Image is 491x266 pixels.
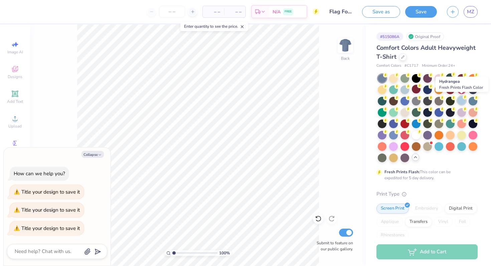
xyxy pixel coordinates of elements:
div: Original Proof [406,32,444,41]
div: Enter quantity to see the price. [180,22,248,31]
div: Title your design to save it [21,225,80,232]
span: – – [207,8,220,15]
label: Submit to feature on our public gallery. [313,240,353,252]
div: Vinyl [434,217,453,227]
span: Comfort Colors [376,63,401,69]
span: N/A [273,8,281,15]
span: # C1717 [404,63,419,69]
div: Applique [376,217,403,227]
strong: Fresh Prints Flash: [384,169,420,175]
input: – – [159,6,185,18]
span: Fresh Prints Flash Color [439,85,483,90]
div: Print Type [376,190,478,198]
div: # 515086A [376,32,403,41]
span: Comfort Colors Adult Heavyweight T-Shirt [376,44,476,61]
div: Transfers [405,217,432,227]
div: Embroidery [411,204,443,214]
span: Designs [8,74,22,79]
div: Foil [455,217,470,227]
div: Digital Print [445,204,477,214]
span: Add Text [7,99,23,104]
span: Image AI [7,49,23,55]
span: MZ [467,8,474,16]
div: Rhinestones [376,230,409,240]
span: Minimum Order: 24 + [422,63,455,69]
div: Title your design to save it [21,189,80,195]
button: Save as [362,6,400,18]
span: – – [228,8,241,15]
div: Title your design to save it [21,207,80,213]
span: FREE [285,9,292,14]
img: Back [339,39,352,52]
button: Collapse [81,151,104,158]
a: MZ [464,6,478,18]
span: 100 % [219,250,230,256]
span: Upload [8,123,22,129]
div: Screen Print [376,204,409,214]
button: Save [405,6,437,18]
div: Hydrangea [436,77,489,92]
div: This color can be expedited for 5 day delivery. [384,169,467,181]
div: Back [341,55,350,61]
input: Untitled Design [324,5,357,18]
div: How can we help you? [14,170,65,177]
